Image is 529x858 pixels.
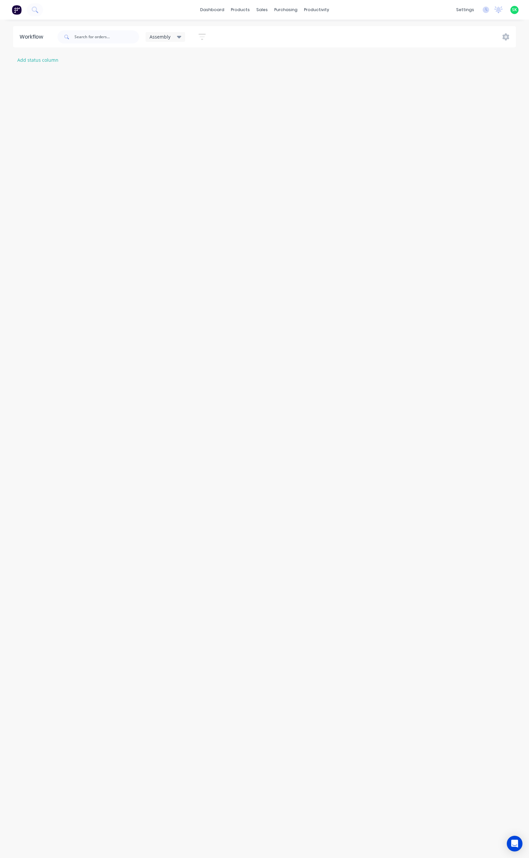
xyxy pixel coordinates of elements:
input: Search for orders... [74,30,139,43]
a: dashboard [197,5,228,15]
div: purchasing [271,5,301,15]
div: sales [253,5,271,15]
div: Open Intercom Messenger [507,836,522,851]
span: SK [512,7,517,13]
span: Assembly [150,33,170,40]
div: productivity [301,5,332,15]
div: products [228,5,253,15]
div: settings [453,5,477,15]
img: Factory [12,5,22,15]
div: Workflow [20,33,46,41]
button: Add status column [14,56,62,64]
